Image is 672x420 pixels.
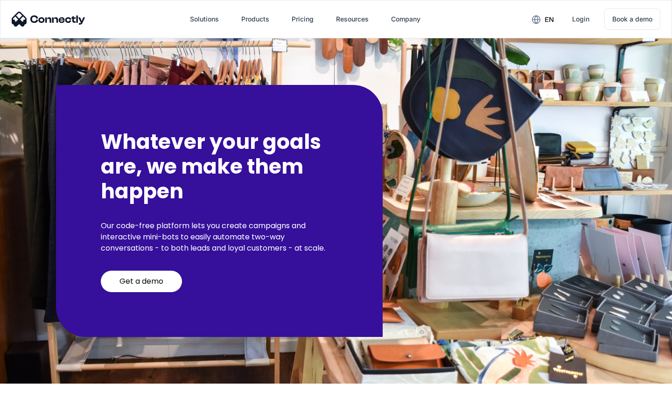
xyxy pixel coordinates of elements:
[391,13,420,26] div: Company
[284,8,321,30] a: Pricing
[12,12,85,27] img: Connectly Logo
[101,130,338,203] h2: Whatever your goals are, we make them happen
[9,404,56,417] aside: Language selected: English
[101,271,182,292] a: Get a demo
[119,277,163,286] div: Get a demo
[336,13,369,26] div: Resources
[545,13,554,26] div: en
[572,13,589,26] div: Login
[292,13,314,26] div: Pricing
[19,404,56,417] ul: Language list
[241,13,269,26] div: Products
[101,220,338,254] p: Our code-free platform lets you create campaigns and interactive mini-bots to easily automate two...
[565,8,597,30] a: Login
[604,8,660,30] a: Book a demo
[190,13,219,26] div: Solutions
